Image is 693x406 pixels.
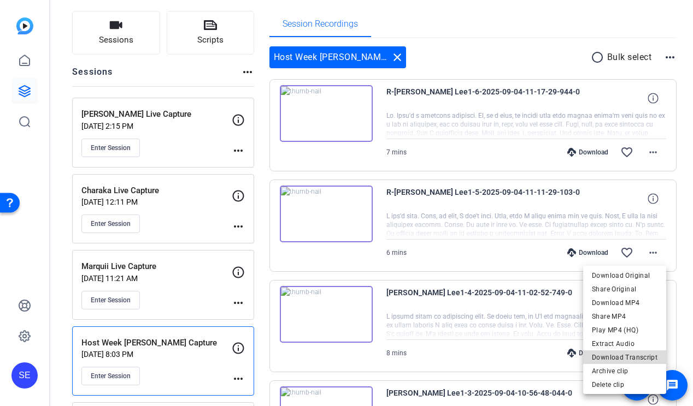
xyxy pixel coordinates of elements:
span: Share MP4 [592,310,657,323]
span: Download Transcript [592,351,657,364]
span: Archive clip [592,365,657,378]
span: Extract Audio [592,337,657,350]
span: Download Original [592,269,657,282]
span: Share Original [592,283,657,296]
span: Download MP4 [592,296,657,309]
span: Play MP4 (HQ) [592,324,657,337]
span: Delete clip [592,378,657,391]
